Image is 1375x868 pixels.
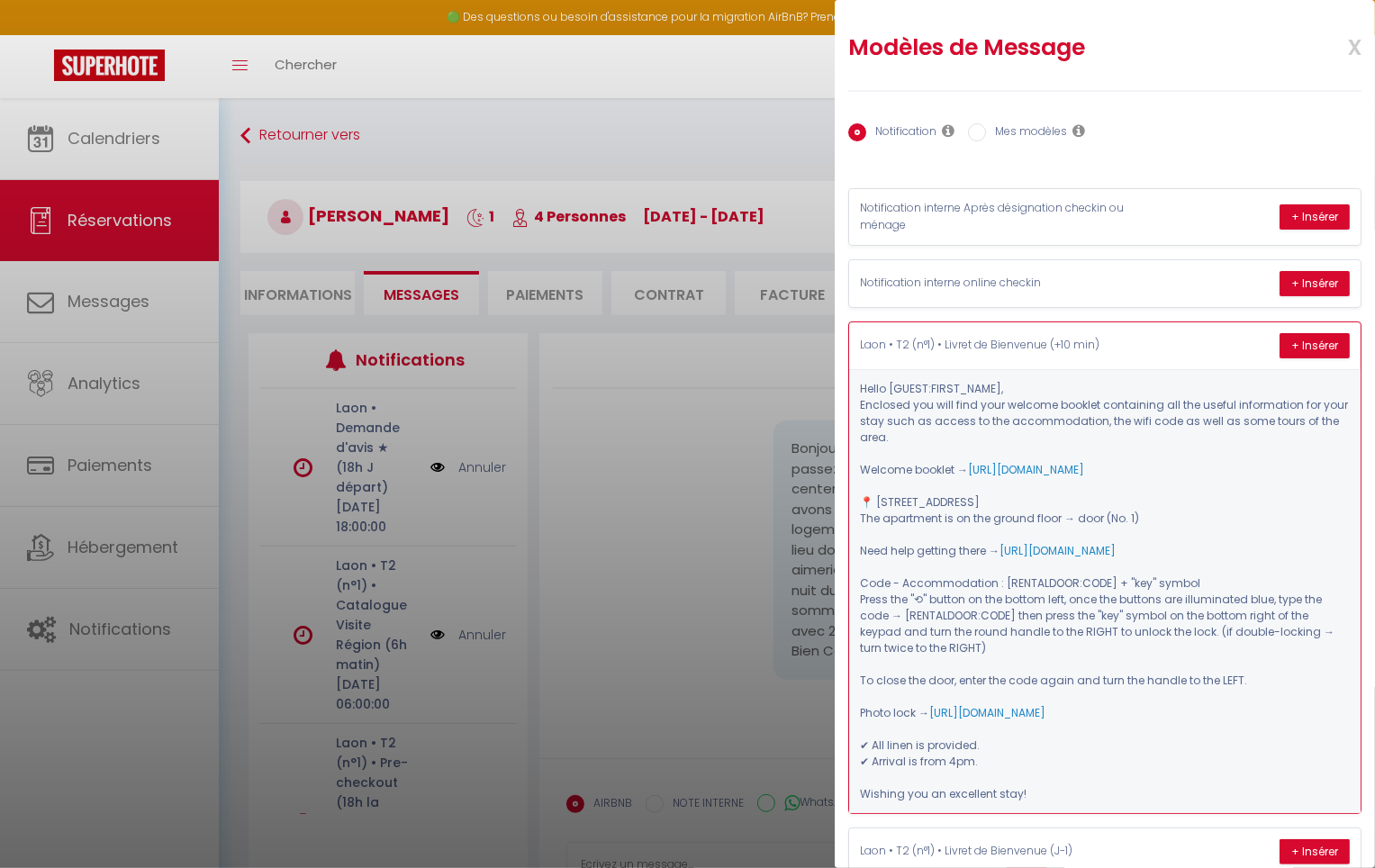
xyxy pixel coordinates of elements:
[860,381,1350,802] p: Hello [GUEST:FIRST_NAME], Enclosed you will find your welcome booklet containing all the useful i...
[1305,24,1361,67] span: x
[866,123,936,143] label: Notification
[848,33,1268,62] h2: Modèles de Message
[860,200,1130,234] p: Notification interne Après désignation checkin ou ménage
[942,123,954,138] i: Les notifications sont visibles par toi et ton équipe
[1280,271,1350,296] button: + Insérer
[929,705,1045,720] a: [URL][DOMAIN_NAME]
[860,843,1130,860] p: Laon • T2 (n°1) • Livret de Bienvenue (J-1)
[1000,543,1116,558] a: [URL][DOMAIN_NAME]
[1280,839,1350,864] button: + Insérer
[1280,204,1350,230] button: + Insérer
[986,123,1067,143] label: Mes modèles
[968,462,1084,477] a: [URL][DOMAIN_NAME]
[1072,123,1085,138] i: Les modèles généraux sont visibles par vous et votre équipe
[1280,333,1350,358] button: + Insérer
[860,275,1130,292] p: Notification interne online checkin
[860,337,1130,354] p: Laon • T2 (n°1) • Livret de Bienvenue (+10 min)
